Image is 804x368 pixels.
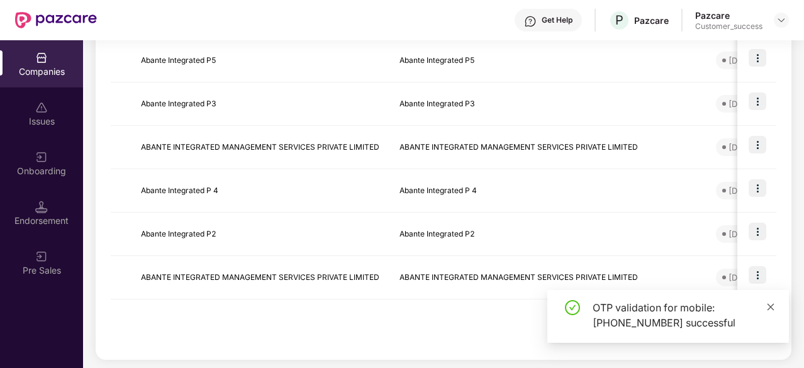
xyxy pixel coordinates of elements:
[729,141,756,153] div: [DATE]
[131,169,389,213] td: Abante Integrated P 4
[749,49,766,67] img: icon
[615,13,623,28] span: P
[695,9,762,21] div: Pazcare
[593,300,774,330] div: OTP validation for mobile: [PHONE_NUMBER] successful
[389,126,648,169] td: ABANTE INTEGRATED MANAGEMENT SERVICES PRIVATE LIMITED
[776,15,786,25] img: svg+xml;base64,PHN2ZyBpZD0iRHJvcGRvd24tMzJ4MzIiIHhtbG5zPSJodHRwOi8vd3d3LnczLm9yZy8yMDAwL3N2ZyIgd2...
[131,39,389,82] td: Abante Integrated P5
[131,126,389,169] td: ABANTE INTEGRATED MANAGEMENT SERVICES PRIVATE LIMITED
[35,250,48,263] img: svg+xml;base64,PHN2ZyB3aWR0aD0iMjAiIGhlaWdodD0iMjAiIHZpZXdCb3g9IjAgMCAyMCAyMCIgZmlsbD0ibm9uZSIgeG...
[131,82,389,126] td: Abante Integrated P3
[766,303,775,311] span: close
[389,82,648,126] td: Abante Integrated P3
[749,136,766,153] img: icon
[15,12,97,28] img: New Pazcare Logo
[565,300,580,315] span: check-circle
[542,15,572,25] div: Get Help
[729,98,756,110] div: [DATE]
[389,169,648,213] td: Abante Integrated P 4
[749,179,766,197] img: icon
[749,223,766,240] img: icon
[695,21,762,31] div: Customer_success
[131,256,389,299] td: ABANTE INTEGRATED MANAGEMENT SERVICES PRIVATE LIMITED
[35,52,48,64] img: svg+xml;base64,PHN2ZyBpZD0iQ29tcGFuaWVzIiB4bWxucz0iaHR0cDovL3d3dy53My5vcmcvMjAwMC9zdmciIHdpZHRoPS...
[634,14,669,26] div: Pazcare
[749,266,766,284] img: icon
[749,92,766,110] img: icon
[389,256,648,299] td: ABANTE INTEGRATED MANAGEMENT SERVICES PRIVATE LIMITED
[729,228,756,240] div: [DATE]
[35,101,48,114] img: svg+xml;base64,PHN2ZyBpZD0iSXNzdWVzX2Rpc2FibGVkIiB4bWxucz0iaHR0cDovL3d3dy53My5vcmcvMjAwMC9zdmciIH...
[729,271,756,284] div: [DATE]
[35,151,48,164] img: svg+xml;base64,PHN2ZyB3aWR0aD0iMjAiIGhlaWdodD0iMjAiIHZpZXdCb3g9IjAgMCAyMCAyMCIgZmlsbD0ibm9uZSIgeG...
[389,39,648,82] td: Abante Integrated P5
[729,184,756,197] div: [DATE]
[524,15,537,28] img: svg+xml;base64,PHN2ZyBpZD0iSGVscC0zMngzMiIgeG1sbnM9Imh0dHA6Ly93d3cudzMub3JnLzIwMDAvc3ZnIiB3aWR0aD...
[729,54,756,67] div: [DATE]
[131,213,389,256] td: Abante Integrated P2
[389,213,648,256] td: Abante Integrated P2
[35,201,48,213] img: svg+xml;base64,PHN2ZyB3aWR0aD0iMTQuNSIgaGVpZ2h0PSIxNC41IiB2aWV3Qm94PSIwIDAgMTYgMTYiIGZpbGw9Im5vbm...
